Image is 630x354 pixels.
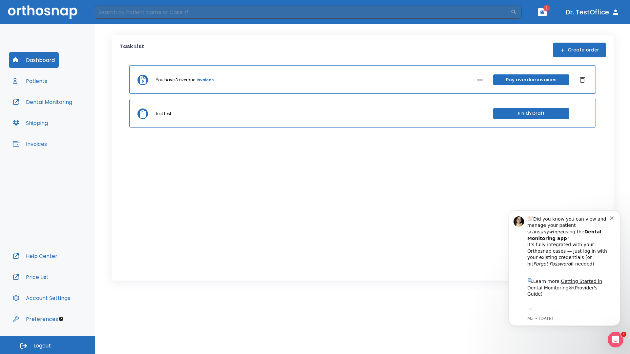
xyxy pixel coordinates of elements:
[156,77,195,83] p: You have 3 overdue
[9,52,59,68] button: Dashboard
[9,94,76,110] button: Dental Monitoring
[493,74,569,85] button: Pay overdue invoices
[94,6,511,19] input: Search by Patient Name or Case #
[197,77,214,83] a: invoices
[493,108,569,119] button: Finish Draft
[9,136,51,152] button: Invoices
[553,43,606,57] button: Create order
[119,43,144,57] p: Task List
[29,107,111,140] div: Download the app: | ​ Let us know if you need help getting started!
[9,248,61,264] button: Help Center
[9,269,52,285] button: Price List
[29,108,87,120] a: App Store
[9,290,74,306] button: Account Settings
[111,14,116,19] button: Dismiss notification
[29,115,111,121] p: Message from Ma, sent 2w ago
[563,6,622,18] button: Dr. TestOffice
[156,111,171,117] p: test test
[33,342,51,349] span: Logout
[9,311,62,327] button: Preferences
[499,201,630,336] iframe: Intercom notifications message
[543,5,550,11] span: 1
[9,115,52,131] button: Shipping
[608,332,623,347] iframe: Intercom live chat
[9,73,51,89] button: Patients
[621,332,626,337] span: 1
[577,75,588,85] button: Dismiss
[8,5,77,19] img: Orthosnap
[58,316,64,322] div: Tooltip anchor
